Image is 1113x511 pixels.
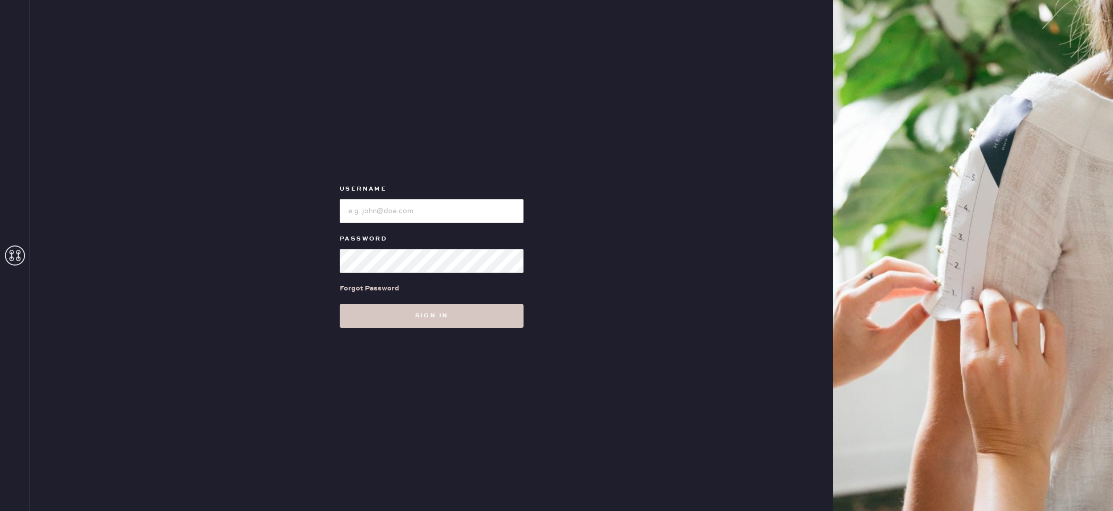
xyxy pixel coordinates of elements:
[340,304,524,328] button: Sign in
[340,233,524,245] label: Password
[340,199,524,223] input: e.g. john@doe.com
[340,183,524,195] label: Username
[340,283,399,294] div: Forgot Password
[340,273,399,304] a: Forgot Password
